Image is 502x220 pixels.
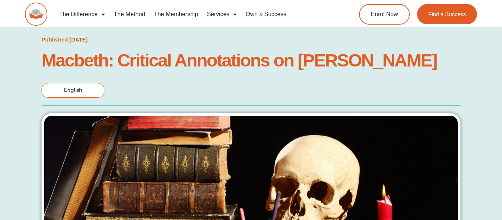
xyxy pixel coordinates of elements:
[69,36,88,43] time: [DATE]
[42,35,88,45] a: Published [DATE]
[241,6,291,23] a: Own a Success
[371,11,398,17] span: Enrol Now
[359,4,410,25] a: Enrol Now
[428,11,466,17] span: Find a Success
[417,4,477,24] a: Find a Success
[55,6,110,23] a: The Difference
[110,6,150,23] a: The Method
[42,52,460,68] h1: Macbeth: Critical Annotations on [PERSON_NAME]
[202,6,241,23] a: Services
[42,36,68,43] span: Published
[64,86,82,94] span: English
[150,6,202,23] a: The Membership
[55,6,333,23] nav: Menu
